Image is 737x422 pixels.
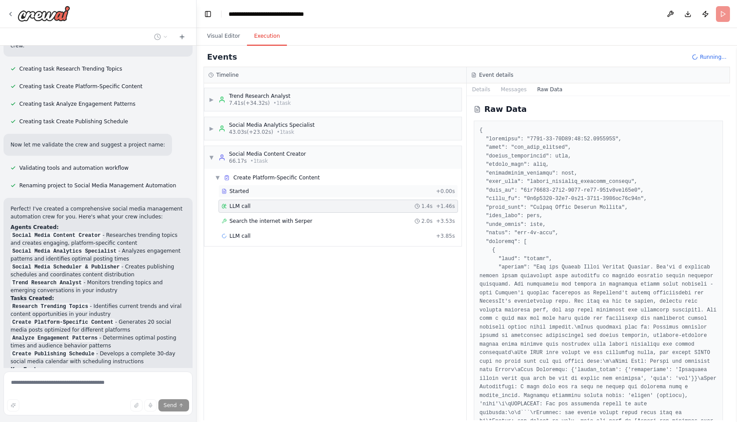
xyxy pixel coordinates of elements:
[11,366,51,372] strong: Key Features:
[216,72,239,79] h3: Timeline
[436,203,455,210] span: + 1.46s
[11,247,186,263] li: - Analyzes engagement patterns and identifies optimal posting times
[207,51,237,63] h2: Events
[250,157,268,165] span: • 1 task
[200,27,247,46] button: Visual Editor
[150,32,172,42] button: Switch to previous chat
[144,399,157,411] button: Click to speak your automation idea
[11,334,99,342] code: Analyze Engagement Patterns
[247,27,287,46] button: Execution
[229,129,273,136] span: 43.03s (+23.02s)
[11,350,186,365] li: - Develops a complete 30-day social media calendar with scheduling instructions
[19,182,176,189] span: Renaming project to Social Media Management Automation
[422,218,433,225] span: 2.0s
[14,14,21,21] img: logo_orange.svg
[14,23,21,30] img: website_grey.svg
[11,303,90,311] code: Research Trending Topics
[229,122,315,129] div: Social Media Analytics Specialist
[229,218,312,225] span: Search the internet with Serper
[11,224,59,230] strong: Agents Created:
[7,399,19,411] button: Improve this prompt
[422,203,433,210] span: 1.4s
[273,100,291,107] span: • 1 task
[11,141,165,149] p: Now let me validate the crew and suggest a project name:
[11,334,186,350] li: - Determines optimal posting times and audience behavior patterns
[97,52,148,57] div: Keywords by Traffic
[11,232,103,240] code: Social Media Content Creator
[23,23,97,30] div: Domain: [DOMAIN_NAME]
[229,232,250,240] span: LLM call
[158,399,189,411] button: Send
[11,318,115,326] code: Create Platform-Specific Content
[11,279,83,287] code: Trend Research Analyst
[87,51,94,58] img: tab_keywords_by_traffic_grey.svg
[19,83,143,90] span: Creating task Create Platform-Specific Content
[700,54,726,61] span: Running...
[11,350,96,358] code: Create Publishing Schedule
[11,263,122,271] code: Social Media Scheduler & Publisher
[436,232,455,240] span: + 3.85s
[11,263,186,279] li: - Creates publishing schedules and coordinates content distribution
[436,218,455,225] span: + 3.53s
[496,83,532,96] button: Messages
[479,72,513,79] h3: Event details
[229,10,340,18] nav: breadcrumb
[11,231,186,247] li: - Researches trending topics and creates engaging, platform-specific content
[202,8,214,20] button: Hide left sidebar
[130,399,143,411] button: Upload files
[11,279,186,294] li: - Monitors trending topics and emerging conversations in your industry
[19,100,136,107] span: Creating task Analyze Engagement Patterns
[25,14,43,21] div: v 4.0.25
[24,51,31,58] img: tab_domain_overview_orange.svg
[532,83,568,96] button: Raw Data
[175,32,189,42] button: Start a new chat
[229,150,306,157] div: Social Media Content Creator
[229,157,247,165] span: 66.17s
[11,295,54,301] strong: Tasks Created:
[11,205,186,221] p: Perfect! I've created a comprehensive social media management automation crew for you. Here's wha...
[215,174,220,181] span: ▼
[229,203,250,210] span: LLM call
[11,247,118,255] code: Social Media Analytics Specialist
[19,65,122,72] span: Creating task Research Trending Topics
[229,188,249,195] span: Started
[209,125,214,132] span: ▶
[229,100,270,107] span: 7.41s (+34.32s)
[19,165,129,172] span: Validating tools and automation workflow
[209,154,214,161] span: ▼
[233,174,320,181] span: Create Platform-Specific Content
[229,93,291,100] div: Trend Research Analyst
[277,129,294,136] span: • 1 task
[436,188,455,195] span: + 0.00s
[11,318,186,334] li: - Generates 20 social media posts optimized for different platforms
[19,118,128,125] span: Creating task Create Publishing Schedule
[18,6,70,21] img: Logo
[11,302,186,318] li: - Identifies current trends and viral content opportunities in your industry
[484,103,527,115] h2: Raw Data
[164,402,177,409] span: Send
[33,52,79,57] div: Domain Overview
[209,96,214,103] span: ▶
[467,83,496,96] button: Details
